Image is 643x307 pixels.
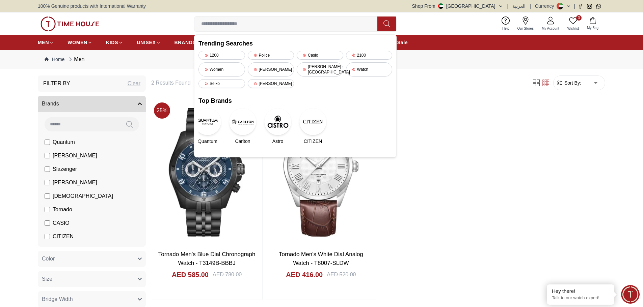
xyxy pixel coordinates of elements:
a: 0Wishlist [563,15,583,32]
input: Slazenger [45,166,50,172]
span: Brands [42,100,59,108]
span: CASIO [53,219,70,227]
h6: 2 Results Found [151,79,524,87]
a: KIDS [106,36,123,49]
div: Seiko [198,79,245,88]
span: [PERSON_NAME] [53,152,97,160]
a: Tornado Men's White Dial Analog Watch - T8007-SLDW [279,251,363,266]
div: 1200 [198,51,245,60]
a: QuantumQuantum [198,108,217,145]
span: Our Stores [515,26,536,31]
span: UNISEX [137,39,156,46]
span: My Account [539,26,562,31]
div: [PERSON_NAME] [248,62,294,76]
h2: Top Brands [198,96,392,105]
input: Quantum [45,140,50,145]
a: AstroAstro [269,108,287,145]
button: Brands [38,96,146,112]
span: Size [42,275,52,283]
a: Our Stores [513,15,538,32]
span: Quantum [53,138,75,146]
img: Astro [264,108,291,135]
a: Facebook [578,4,583,9]
span: BRANDS [175,39,196,46]
img: CITIZEN [299,108,326,135]
input: CITIZEN [45,234,50,239]
input: CASIO [45,220,50,226]
a: CITIZENCITIZEN [304,108,322,145]
div: AED 780.00 [213,271,242,279]
h4: AED 585.00 [172,270,209,279]
span: | [574,3,575,9]
div: 2100 [346,51,393,60]
div: [PERSON_NAME][GEOGRAPHIC_DATA] [297,62,343,76]
a: CarltonCarlton [234,108,252,145]
h2: Trending Searches [198,39,392,48]
span: Help [500,26,512,31]
span: [PERSON_NAME] [53,179,97,187]
a: WOMEN [68,36,92,49]
span: | [507,3,509,9]
div: Currency [535,3,557,9]
span: GUESS [53,246,72,254]
button: My Bag [583,16,602,32]
input: Tornado [45,207,50,212]
div: Watch [346,62,393,76]
img: Tornado Men's White Dial Analog Watch - T8007-SLDW [265,100,376,245]
span: My Bag [584,25,601,30]
img: ... [41,17,99,31]
span: 25 % [154,102,170,119]
input: [PERSON_NAME] [45,153,50,158]
h4: AED 416.00 [286,270,323,279]
span: [DEMOGRAPHIC_DATA] [53,192,113,200]
span: Bridge Width [42,295,73,303]
a: Help [498,15,513,32]
div: Men [67,55,84,63]
img: Quantum [194,108,221,135]
nav: Breadcrumb [38,50,605,69]
span: CITIZEN [304,138,322,145]
span: Quantum [198,138,217,145]
a: Instagram [587,4,592,9]
button: Color [38,251,146,267]
span: Color [42,255,55,263]
a: Whatsapp [596,4,601,9]
p: Talk to our watch expert! [552,295,609,301]
span: | [530,3,531,9]
button: العربية [512,3,526,9]
div: Police [248,51,294,60]
span: Carlton [235,138,250,145]
button: Shop From[GEOGRAPHIC_DATA] [412,3,503,9]
input: [DEMOGRAPHIC_DATA] [45,193,50,199]
div: [PERSON_NAME] [248,79,294,88]
div: Women [198,62,245,76]
img: United Arab Emirates [438,3,444,9]
a: MEN [38,36,54,49]
a: UNISEX [137,36,161,49]
div: Clear [128,80,140,88]
div: Casio [297,51,343,60]
span: Wishlist [565,26,582,31]
div: AED 520.00 [327,271,356,279]
a: BRANDS [175,36,196,49]
input: [PERSON_NAME] [45,180,50,185]
img: Tornado Men's Blue Dial Chronograph Watch - T3149B-BBBJ [151,100,262,245]
img: Carlton [229,108,256,135]
span: Sort By: [563,80,581,86]
span: CITIZEN [53,233,74,241]
a: Home [45,56,64,63]
span: 100% Genuine products with International Warranty [38,3,146,9]
a: Tornado Men's Blue Dial Chronograph Watch - T3149B-BBBJ [158,251,256,266]
span: 0 [576,15,582,21]
span: WOMEN [68,39,87,46]
button: Sort By: [556,80,581,86]
button: Size [38,271,146,287]
span: Tornado [53,206,72,214]
h3: Filter By [43,80,70,88]
span: KIDS [106,39,118,46]
div: Hey there! [552,288,609,295]
span: Slazenger [53,165,77,173]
